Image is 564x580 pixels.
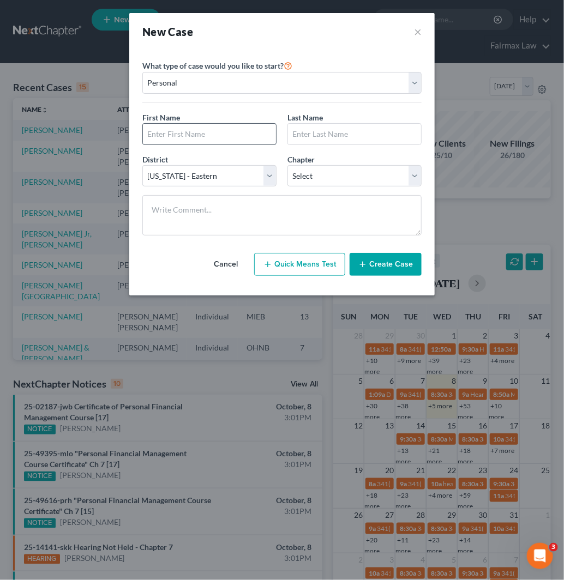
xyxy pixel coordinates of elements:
button: Cancel [202,253,250,275]
button: Create Case [350,253,422,276]
input: Enter Last Name [288,124,421,144]
button: Quick Means Test [254,253,345,276]
span: Chapter [287,155,315,164]
span: Last Name [287,113,323,122]
input: Enter First Name [143,124,276,144]
span: District [142,155,168,164]
label: What type of case would you like to start? [142,59,292,72]
button: × [414,24,422,39]
span: 3 [549,543,558,552]
iframe: Intercom live chat [527,543,553,569]
span: First Name [142,113,180,122]
strong: New Case [142,25,193,38]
